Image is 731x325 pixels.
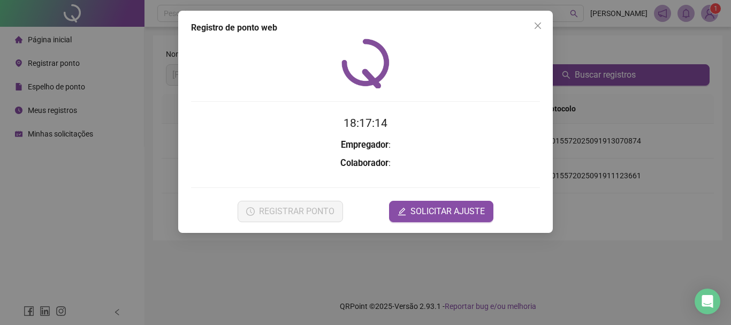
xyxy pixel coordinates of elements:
h3: : [191,138,540,152]
span: close [534,21,542,30]
button: Close [529,17,546,34]
span: SOLICITAR AJUSTE [410,205,485,218]
div: Open Intercom Messenger [695,289,720,314]
button: editSOLICITAR AJUSTE [389,201,493,222]
h3: : [191,156,540,170]
strong: Colaborador [340,158,389,168]
time: 18:17:14 [344,117,387,130]
span: edit [398,207,406,216]
strong: Empregador [341,140,389,150]
div: Registro de ponto web [191,21,540,34]
button: REGISTRAR PONTO [238,201,343,222]
img: QRPoint [341,39,390,88]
